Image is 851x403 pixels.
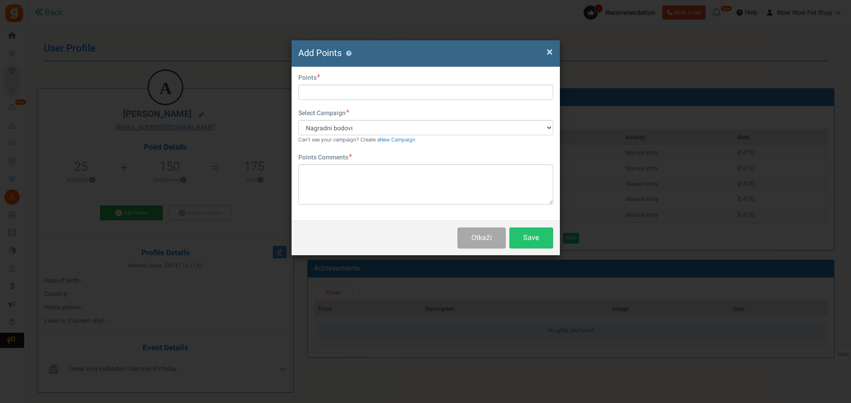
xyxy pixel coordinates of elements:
button: Save [509,227,553,249]
label: Points [298,73,320,82]
label: Select Campaign [298,109,349,118]
a: New Campaign [380,136,415,144]
label: Points Comments [298,153,352,162]
button: Open LiveChat chat widget [7,4,34,30]
button: Otkaži [457,227,505,249]
span: Add Points [298,47,342,60]
button: ? [346,51,352,56]
span: × [546,43,553,60]
small: Can't see your campaign? Create a [298,136,415,144]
